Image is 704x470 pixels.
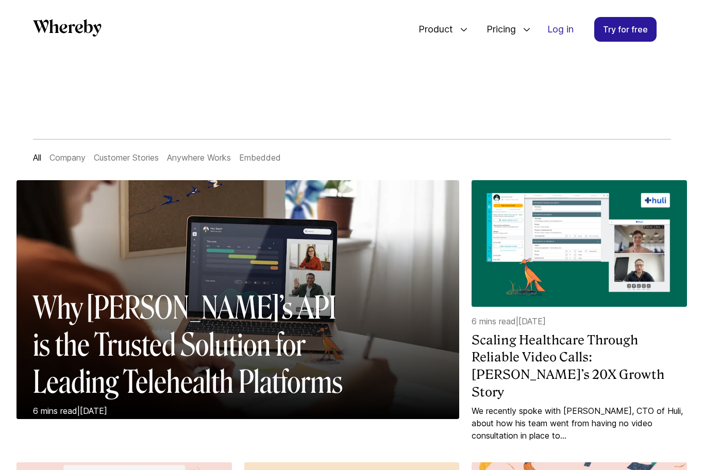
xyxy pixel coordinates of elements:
a: Whereby [33,19,102,40]
p: 6 mins read | [DATE] [472,315,687,327]
a: Customer Stories [94,152,159,163]
p: 6 mins read | [DATE] [33,405,343,417]
a: All [33,152,41,163]
h2: Why [PERSON_NAME]’s API is the Trusted Solution for Leading Telehealth Platforms [33,289,343,401]
a: Scaling Healthcare Through Reliable Video Calls: [PERSON_NAME]’s 20X Growth Story [472,332,687,401]
svg: Whereby [33,19,102,37]
a: Why [PERSON_NAME]’s API is the Trusted Solution for Leading Telehealth Platforms6 mins read|[DATE] [16,180,459,450]
a: Log in [539,18,582,41]
a: Embedded [239,152,281,163]
a: Company [49,152,86,163]
span: Pricing [476,12,518,46]
span: Product [408,12,456,46]
a: Try for free [594,17,657,42]
a: We recently spoke with [PERSON_NAME], CTO of Huli, about how his team went from having no video c... [472,405,687,442]
a: Anywhere Works [167,152,231,163]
